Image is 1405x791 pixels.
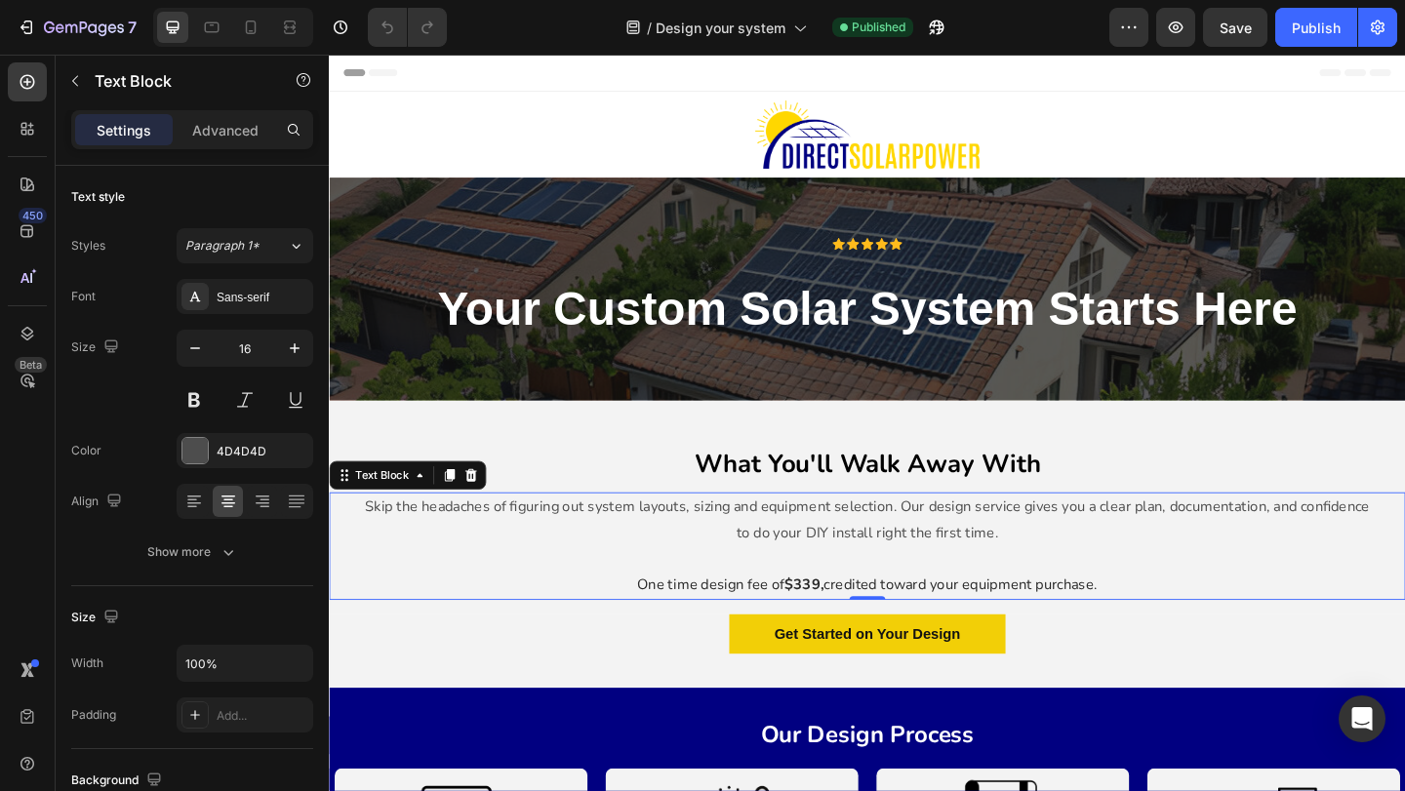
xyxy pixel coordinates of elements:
[435,609,735,653] button: Get Started on Your Design
[192,120,259,140] p: Advanced
[97,120,151,140] p: Settings
[71,237,105,255] div: Styles
[484,616,686,645] div: Get Started on Your Design
[217,443,308,460] div: 4D4D4D
[15,357,47,373] div: Beta
[185,237,260,255] span: Paragraph 1*
[71,654,103,672] div: Width
[44,242,1127,312] h2: your custom solar system starts here
[71,288,96,305] div: Font
[368,8,447,47] div: Undo/Redo
[71,489,126,515] div: Align
[397,426,774,463] strong: What You'll Walk Away With
[147,542,238,562] div: Show more
[71,534,313,570] button: Show more
[336,566,496,587] span: One time design fee of
[71,442,101,459] div: Color
[71,605,123,631] div: Size
[1292,18,1341,38] div: Publish
[217,289,308,306] div: Sans-serif
[217,707,308,725] div: Add...
[95,69,261,93] p: Text Block
[469,723,702,757] span: Our Design Process
[178,646,312,681] input: Auto
[36,478,1135,534] p: Skip the headaches of figuring out system layouts, sizing and equipment selection. Our design ser...
[1339,695,1385,742] div: Open Intercom Messenger
[177,228,313,263] button: Paragraph 1*
[647,18,652,38] span: /
[1275,8,1357,47] button: Publish
[71,335,123,361] div: Size
[539,566,836,587] span: credited toward your equipment purchase.
[128,16,137,39] p: 7
[329,55,1405,791] iframe: Design area
[852,19,905,36] span: Published
[71,188,125,206] div: Text style
[656,18,785,38] span: Design your system
[1203,8,1267,47] button: Save
[71,706,116,724] div: Padding
[19,208,47,223] div: 450
[24,449,91,466] div: Text Block
[8,8,145,47] button: 7
[496,566,539,587] strong: $339,
[1220,20,1252,36] span: Save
